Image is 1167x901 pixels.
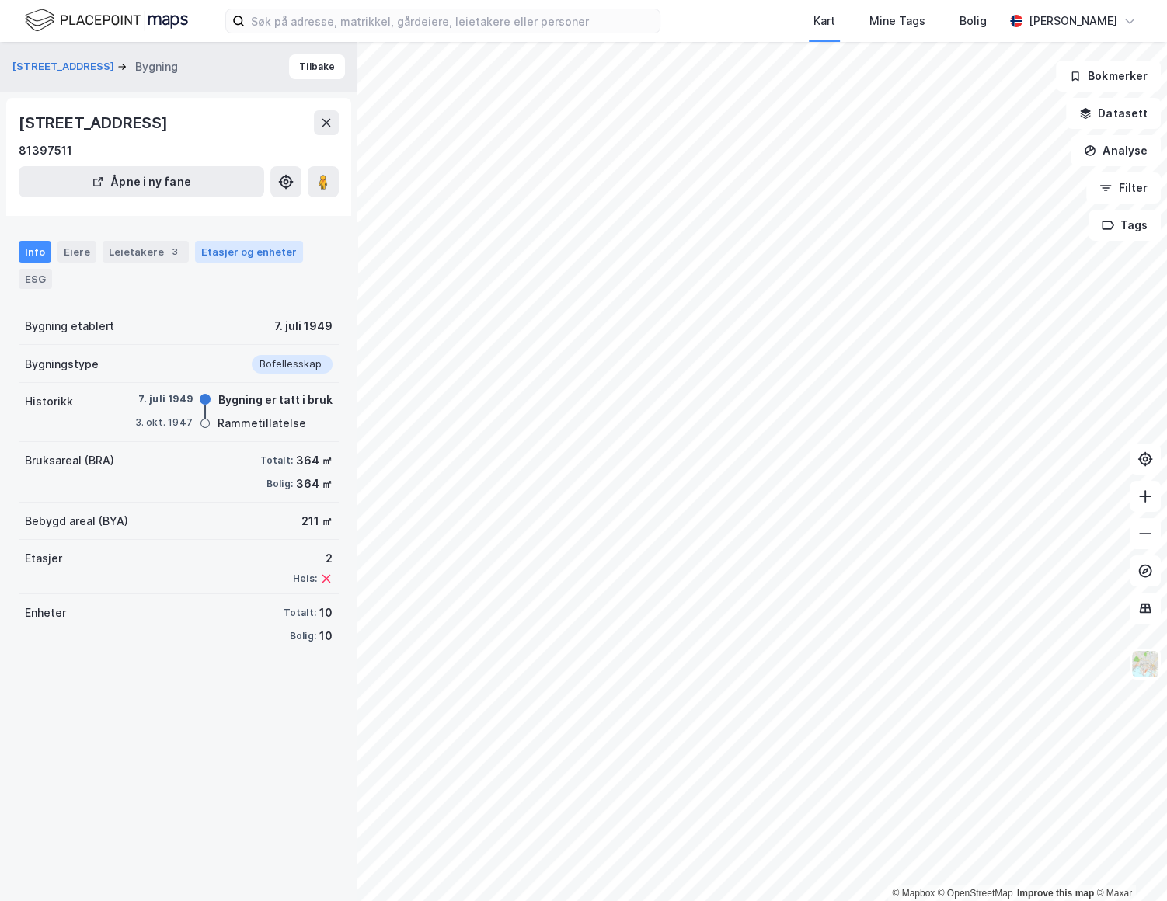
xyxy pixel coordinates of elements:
div: Bygning [135,57,178,76]
div: Rammetillatelse [218,414,306,433]
div: 364 ㎡ [296,451,333,470]
img: Z [1130,649,1160,679]
button: Åpne i ny fane [19,166,264,197]
a: Mapbox [892,888,935,899]
div: 81397511 [19,141,72,160]
button: Analyse [1071,135,1161,166]
button: Datasett [1066,98,1161,129]
div: Info [19,241,51,263]
div: Enheter [25,604,66,622]
button: Tilbake [289,54,345,79]
div: 211 ㎡ [301,512,333,531]
div: 7. juli 1949 [274,317,333,336]
div: [PERSON_NAME] [1029,12,1117,30]
div: 10 [319,627,333,645]
div: Bygning etablert [25,317,114,336]
div: ESG [19,269,52,289]
div: Totalt: [284,607,316,619]
div: Bygning er tatt i bruk [218,391,333,409]
input: Søk på adresse, matrikkel, gårdeiere, leietakere eller personer [245,9,660,33]
div: 10 [319,604,333,622]
div: 2 [293,549,333,568]
button: Bokmerker [1056,61,1161,92]
div: Eiere [57,241,96,263]
div: 7. juli 1949 [131,392,193,406]
button: [STREET_ADDRESS] [12,59,117,75]
div: Mine Tags [869,12,925,30]
div: Etasjer [25,549,62,568]
div: Bebygd areal (BYA) [25,512,128,531]
iframe: Chat Widget [1089,826,1167,901]
div: Leietakere [103,241,189,263]
div: Bolig: [266,478,293,490]
div: Bruksareal (BRA) [25,451,114,470]
div: Totalt: [260,454,293,467]
div: Bolig [960,12,987,30]
div: Heis: [293,572,317,585]
div: [STREET_ADDRESS] [19,110,171,135]
div: 364 ㎡ [296,475,333,493]
div: 3. okt. 1947 [131,416,193,430]
div: Etasjer og enheter [201,245,297,259]
img: logo.f888ab2527a4732fd821a326f86c7f29.svg [25,7,188,34]
div: 3 [167,244,183,259]
button: Filter [1086,172,1161,204]
a: Improve this map [1017,888,1094,899]
div: Bygningstype [25,355,99,374]
a: OpenStreetMap [938,888,1013,899]
div: Kontrollprogram for chat [1089,826,1167,901]
div: Bolig: [290,630,316,642]
div: Historikk [25,392,73,411]
div: Kart [813,12,835,30]
button: Tags [1089,210,1161,241]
